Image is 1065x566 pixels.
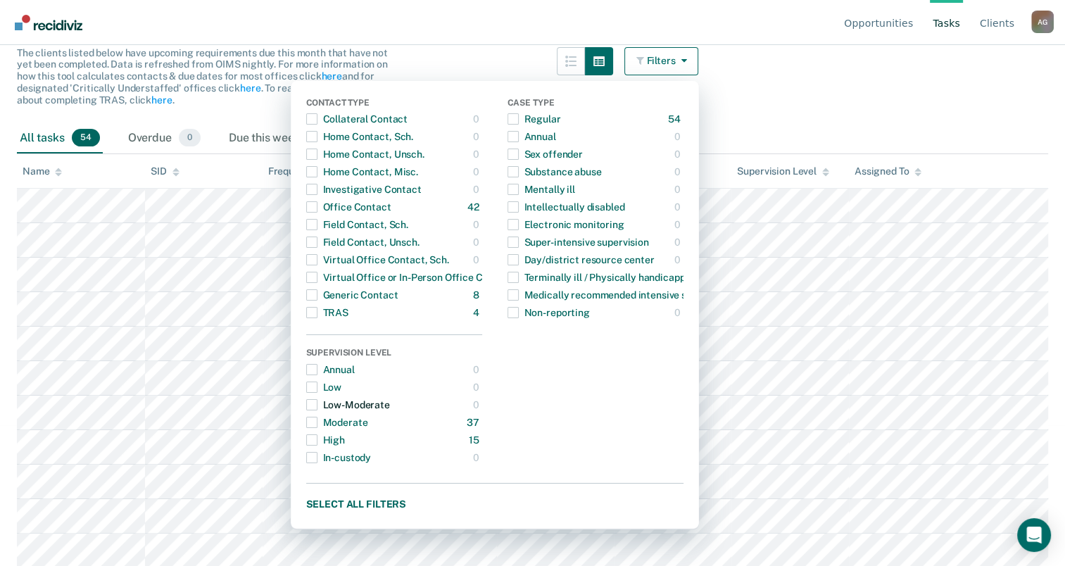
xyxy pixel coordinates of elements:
div: Dropdown Menu [291,81,699,530]
a: here [151,94,172,106]
div: Mentally ill [508,178,575,201]
div: Regular [508,108,561,130]
div: SID [151,165,179,177]
div: In-custody [306,446,372,469]
div: 0 [674,249,683,271]
div: 0 [473,108,482,130]
div: 0 [473,125,482,148]
div: A G [1031,11,1054,33]
div: Low [306,376,342,398]
div: Home Contact, Unsch. [306,143,424,165]
div: 0 [473,231,482,253]
div: 0 [674,213,683,236]
button: Select all filters [306,495,683,512]
a: here [321,70,341,82]
div: Supervision Level [737,165,829,177]
div: Virtual Office Contact, Sch. [306,249,449,271]
div: Frequency [268,165,317,177]
button: Filters [624,47,699,75]
div: Electronic monitoring [508,213,624,236]
div: All tasks54 [17,123,103,154]
div: 0 [674,231,683,253]
div: Medically recommended intensive supervision [508,284,733,306]
div: Intellectually disabled [508,196,625,218]
span: The clients listed below have upcoming requirements due this month that have not yet been complet... [17,47,388,106]
div: Non-reporting [508,301,590,324]
div: 0 [674,125,683,148]
div: TRAS [306,301,348,324]
div: 0 [473,178,482,201]
div: 42 [467,196,482,218]
div: Field Contact, Sch. [306,213,408,236]
button: Profile dropdown button [1031,11,1054,33]
div: Investigative Contact [306,178,422,201]
div: Generic Contact [306,284,398,306]
span: 54 [72,129,100,147]
div: 37 [467,411,482,434]
div: Sex offender [508,143,583,165]
div: 15 [469,429,482,451]
div: 0 [674,178,683,201]
div: Home Contact, Misc. [306,161,418,183]
div: Low-Moderate [306,394,390,416]
div: 8 [473,284,482,306]
div: 0 [473,161,482,183]
div: 0 [674,196,683,218]
div: Field Contact, Unsch. [306,231,420,253]
div: Office Contact [306,196,391,218]
div: 0 [473,249,482,271]
div: Collateral Contact [306,108,408,130]
div: Terminally ill / Physically handicapped [508,266,697,289]
div: Name [23,165,62,177]
div: Supervision Level [306,348,482,360]
div: 4 [473,301,482,324]
div: Contact Type [306,98,482,111]
div: Open Intercom Messenger [1017,518,1051,552]
div: Day/district resource center [508,249,655,271]
div: 0 [473,213,482,236]
div: 0 [473,358,482,381]
div: Annual [508,125,556,148]
div: Substance abuse [508,161,602,183]
div: Home Contact, Sch. [306,125,413,148]
div: 0 [473,394,482,416]
div: Annual [306,358,355,381]
div: 0 [674,301,683,324]
div: Case Type [508,98,683,111]
div: 54 [668,108,683,130]
img: Recidiviz [15,15,82,30]
div: Overdue0 [125,123,203,154]
div: Virtual Office or In-Person Office Contact [306,266,513,289]
a: here [240,82,260,94]
span: 0 [179,129,201,147]
div: Assigned To [855,165,921,177]
div: 0 [473,446,482,469]
div: 0 [473,143,482,165]
div: 0 [473,376,482,398]
div: Due this week0 [226,123,332,154]
div: Moderate [306,411,368,434]
div: 0 [674,143,683,165]
div: Super-intensive supervision [508,231,649,253]
div: 0 [674,161,683,183]
div: High [306,429,345,451]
